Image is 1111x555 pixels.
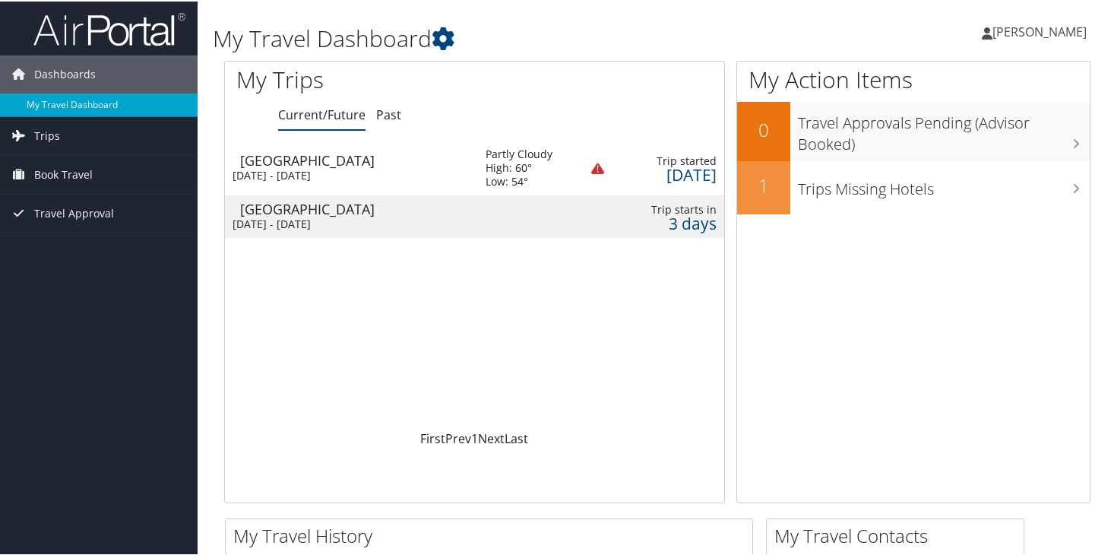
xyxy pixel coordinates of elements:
div: [DATE] [619,166,717,180]
img: alert-flat-solid-warning.png [591,161,604,174]
div: [GEOGRAPHIC_DATA] [240,152,470,166]
a: Prev [445,429,471,446]
a: Past [376,105,401,122]
h2: 0 [737,116,790,141]
a: [PERSON_NAME] [982,8,1102,53]
a: Current/Future [278,105,366,122]
h2: My Travel Contacts [774,522,1024,547]
h1: My Travel Dashboard [213,21,806,53]
a: 1Trips Missing Hotels [737,160,1090,213]
div: [GEOGRAPHIC_DATA] [240,201,470,214]
a: Next [478,429,505,446]
span: Trips [34,116,60,154]
a: Last [505,429,528,446]
div: Partly Cloudy [486,146,552,160]
div: Trip started [619,153,717,166]
div: Trip starts in [619,201,717,215]
h2: 1 [737,171,790,197]
h1: My Trips [236,62,505,94]
h3: Travel Approvals Pending (Advisor Booked) [798,103,1090,154]
span: Dashboards [34,54,96,92]
a: First [420,429,445,446]
span: [PERSON_NAME] [992,22,1087,39]
img: airportal-logo.png [33,10,185,46]
div: Low: 54° [486,173,552,187]
div: [DATE] - [DATE] [233,216,463,230]
a: 1 [471,429,478,446]
h2: My Travel History [233,522,752,547]
div: 3 days [619,215,717,229]
span: Travel Approval [34,193,114,231]
span: Book Travel [34,154,93,192]
div: High: 60° [486,160,552,173]
h1: My Action Items [737,62,1090,94]
h3: Trips Missing Hotels [798,170,1090,198]
div: [DATE] - [DATE] [233,167,463,181]
a: 0Travel Approvals Pending (Advisor Booked) [737,100,1090,159]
